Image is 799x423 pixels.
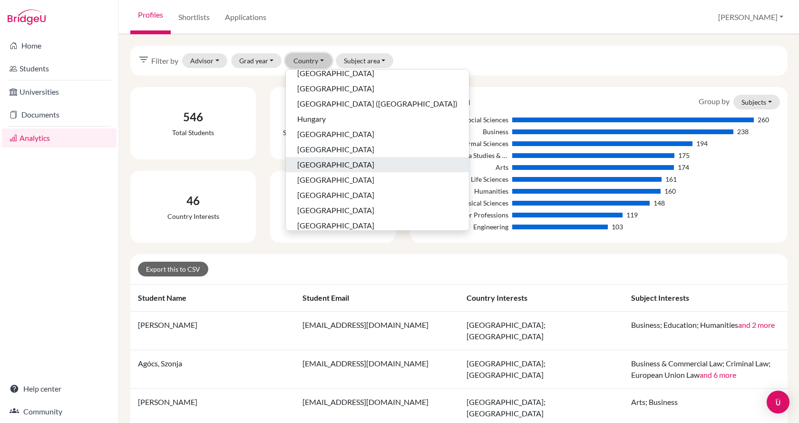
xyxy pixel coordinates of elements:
span: [GEOGRAPHIC_DATA] [297,220,374,231]
div: 119 [626,210,638,220]
div: Open Intercom Messenger [767,391,789,413]
button: Hungary [286,111,469,127]
span: [GEOGRAPHIC_DATA] [297,68,374,79]
a: Home [2,36,117,55]
button: and 6 more [700,369,736,381]
div: 174 [678,162,689,172]
button: Grad year [231,53,282,68]
td: Business; Education; Humanities [624,312,788,350]
span: [GEOGRAPHIC_DATA] [297,205,374,216]
div: 46 [167,192,219,209]
button: and 2 more [738,319,775,331]
div: Group by [692,95,787,109]
button: [GEOGRAPHIC_DATA] [286,157,469,172]
td: Business & Commercial Law; Criminal Law; European Union Law [624,350,788,389]
span: [GEOGRAPHIC_DATA] [297,144,374,155]
span: [GEOGRAPHIC_DATA] [297,128,374,140]
a: Community [2,402,117,421]
th: Student name [130,285,295,312]
button: [GEOGRAPHIC_DATA] [286,127,469,142]
div: 482 [283,108,383,126]
div: 103 [612,222,623,232]
div: Total students [172,128,214,138]
td: [GEOGRAPHIC_DATA]; [GEOGRAPHIC_DATA] [459,350,624,389]
th: Student email [295,285,459,312]
button: [GEOGRAPHIC_DATA] [286,81,469,96]
div: 260 [758,115,769,125]
div: 148 [653,198,665,208]
button: Subject area [336,53,394,68]
a: Students [2,59,117,78]
button: [GEOGRAPHIC_DATA] [286,142,469,157]
td: Agócs, Szonja [130,350,295,389]
button: Country [285,53,332,68]
span: [GEOGRAPHIC_DATA] [297,83,374,94]
div: 546 [172,108,214,126]
button: Advisor [182,53,227,68]
a: Export this to CSV [138,262,208,276]
td: [EMAIL_ADDRESS][DOMAIN_NAME] [295,350,459,389]
button: [GEOGRAPHIC_DATA] [286,218,469,233]
td: [GEOGRAPHIC_DATA]; [GEOGRAPHIC_DATA] [459,312,624,350]
div: Students with a complete profile [283,128,383,138]
img: Bridge-U [8,10,46,25]
button: [GEOGRAPHIC_DATA] [286,66,469,81]
a: Help center [2,379,117,398]
div: 194 [696,138,708,148]
span: Filter by [151,55,178,67]
div: 160 [664,186,676,196]
span: [GEOGRAPHIC_DATA] [297,189,374,201]
a: Documents [2,105,117,124]
td: [EMAIL_ADDRESS][DOMAIN_NAME] [295,312,459,350]
button: [GEOGRAPHIC_DATA] [286,172,469,187]
div: Country interests [167,211,219,221]
i: filter_list [138,54,149,65]
div: 175 [678,150,690,160]
button: Subjects [733,95,780,109]
th: Country interests [459,285,624,312]
span: [GEOGRAPHIC_DATA] [297,174,374,186]
button: [GEOGRAPHIC_DATA] [286,187,469,203]
button: [PERSON_NAME] [714,8,788,26]
a: Analytics [2,128,117,148]
button: [GEOGRAPHIC_DATA] ([GEOGRAPHIC_DATA]) [286,96,469,111]
div: 161 [665,174,677,184]
span: Hungary [297,113,326,125]
div: 238 [737,127,749,137]
a: Universities [2,82,117,101]
td: [PERSON_NAME] [130,312,295,350]
span: [GEOGRAPHIC_DATA] [297,159,374,170]
div: Country [285,69,469,231]
span: [GEOGRAPHIC_DATA] ([GEOGRAPHIC_DATA]) [297,98,458,109]
button: [GEOGRAPHIC_DATA] [286,203,469,218]
th: Subject interests [624,285,788,312]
